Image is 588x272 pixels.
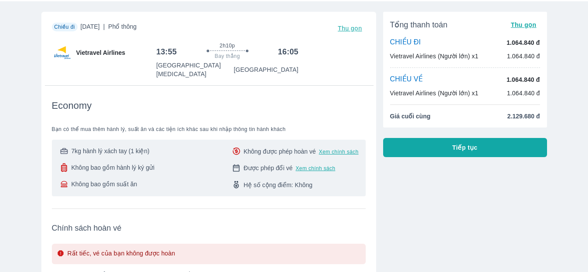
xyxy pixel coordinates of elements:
p: [GEOGRAPHIC_DATA] [234,65,298,74]
p: 1.064.840 đ [506,75,540,84]
span: Thu gọn [338,25,362,32]
p: Vietravel Airlines (Người lớn) x1 [390,89,479,97]
span: Tổng thanh toán [390,20,448,30]
span: Không bao gồm hành lý ký gửi [71,163,155,172]
button: Xem chính sách [319,148,359,155]
button: Thu gọn [507,19,540,31]
p: CHIỀU ĐI [390,38,421,47]
span: Bạn có thể mua thêm hành lý, suất ăn và các tiện ích khác sau khi nhập thông tin hành khách [52,126,366,133]
p: Vietravel Airlines (Người lớn) x1 [390,52,479,60]
p: 1.064.840 đ [507,52,540,60]
button: Tiếp tục [383,138,547,157]
span: Thu gọn [511,21,537,28]
h6: 13:55 [156,47,177,57]
p: CHIỀU VỀ [390,75,423,84]
span: Phổ thông [108,23,136,30]
span: Hệ số cộng điểm: Không [244,181,313,189]
span: 2.129.680 đ [507,112,540,121]
p: 1.064.840 đ [506,38,540,47]
span: 7kg hành lý xách tay (1 kiện) [71,147,150,155]
h6: 16:05 [278,47,299,57]
span: Không bao gồm suất ăn [71,180,137,188]
p: Rất tiếc, vé của bạn không được hoàn [68,249,175,259]
span: Bay thẳng [215,53,240,60]
p: 1.064.840 đ [507,89,540,97]
span: 2h10p [220,42,235,49]
button: Xem chính sách [296,165,335,172]
span: Được phép đổi vé [244,164,293,172]
span: | [103,23,105,30]
span: Không được phép hoàn vé [244,147,316,156]
span: Chiều đi [54,24,75,30]
span: Economy [52,100,92,112]
button: Thu gọn [334,22,366,34]
p: [GEOGRAPHIC_DATA] [MEDICAL_DATA] [156,61,234,78]
span: Tiếp tục [452,143,478,152]
span: [DATE] [81,22,137,34]
span: Giá cuối cùng [390,112,431,121]
span: Vietravel Airlines [76,48,126,57]
span: Chính sách hoàn vé [52,223,366,233]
